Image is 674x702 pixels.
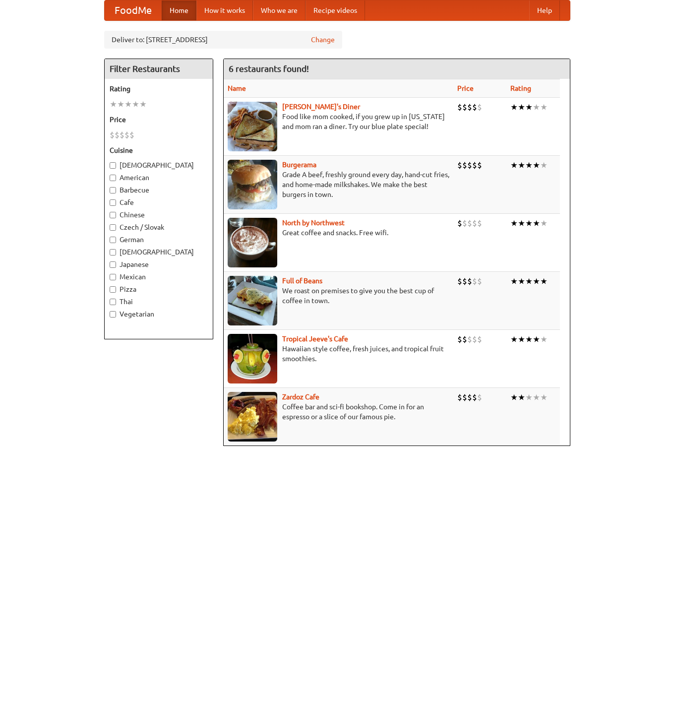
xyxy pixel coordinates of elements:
[110,249,116,255] input: [DEMOGRAPHIC_DATA]
[110,173,208,183] label: American
[117,99,124,110] li: ★
[110,272,208,282] label: Mexican
[282,103,360,111] a: [PERSON_NAME]'s Diner
[132,99,139,110] li: ★
[110,224,116,231] input: Czech / Slovak
[253,0,306,20] a: Who we are
[110,235,208,245] label: German
[510,276,518,287] li: ★
[472,392,477,403] li: $
[529,0,560,20] a: Help
[462,218,467,229] li: $
[228,286,449,306] p: We roast on premises to give you the best cup of coffee in town.
[110,162,116,169] input: [DEMOGRAPHIC_DATA]
[472,218,477,229] li: $
[110,197,208,207] label: Cafe
[282,161,316,169] a: Burgerama
[477,218,482,229] li: $
[104,31,342,49] div: Deliver to: [STREET_ADDRESS]
[462,102,467,113] li: $
[282,277,322,285] a: Full of Beans
[162,0,196,20] a: Home
[510,218,518,229] li: ★
[228,160,277,209] img: burgerama.jpg
[518,218,525,229] li: ★
[457,392,462,403] li: $
[467,160,472,171] li: $
[540,276,548,287] li: ★
[110,145,208,155] h5: Cuisine
[228,170,449,199] p: Grade A beef, freshly ground every day, hand-cut fries, and home-made milkshakes. We make the bes...
[477,276,482,287] li: $
[110,237,116,243] input: German
[229,64,309,73] ng-pluralize: 6 restaurants found!
[467,276,472,287] li: $
[228,392,277,442] img: zardoz.jpg
[110,222,208,232] label: Czech / Slovak
[282,393,319,401] a: Zardoz Cafe
[510,392,518,403] li: ★
[282,219,345,227] b: North by Northwest
[510,160,518,171] li: ★
[282,335,348,343] a: Tropical Jeeve's Cafe
[196,0,253,20] a: How it works
[533,334,540,345] li: ★
[105,0,162,20] a: FoodMe
[124,129,129,140] li: $
[525,160,533,171] li: ★
[462,392,467,403] li: $
[120,129,124,140] li: $
[472,102,477,113] li: $
[110,187,116,193] input: Barbecue
[110,284,208,294] label: Pizza
[110,297,208,307] label: Thai
[139,99,147,110] li: ★
[110,210,208,220] label: Chinese
[129,129,134,140] li: $
[228,228,449,238] p: Great coffee and snacks. Free wifi.
[533,276,540,287] li: ★
[457,218,462,229] li: $
[457,160,462,171] li: $
[110,160,208,170] label: [DEMOGRAPHIC_DATA]
[110,247,208,257] label: [DEMOGRAPHIC_DATA]
[510,102,518,113] li: ★
[311,35,335,45] a: Change
[518,160,525,171] li: ★
[110,199,116,206] input: Cafe
[462,160,467,171] li: $
[110,286,116,293] input: Pizza
[540,334,548,345] li: ★
[518,334,525,345] li: ★
[110,259,208,269] label: Japanese
[110,84,208,94] h5: Rating
[525,102,533,113] li: ★
[525,218,533,229] li: ★
[510,334,518,345] li: ★
[533,218,540,229] li: ★
[510,84,531,92] a: Rating
[533,392,540,403] li: ★
[540,102,548,113] li: ★
[477,160,482,171] li: $
[462,276,467,287] li: $
[525,334,533,345] li: ★
[467,392,472,403] li: $
[540,392,548,403] li: ★
[124,99,132,110] li: ★
[472,334,477,345] li: $
[472,160,477,171] li: $
[110,129,115,140] li: $
[228,218,277,267] img: north.jpg
[540,218,548,229] li: ★
[115,129,120,140] li: $
[110,115,208,125] h5: Price
[306,0,365,20] a: Recipe videos
[228,276,277,325] img: beans.jpg
[533,160,540,171] li: ★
